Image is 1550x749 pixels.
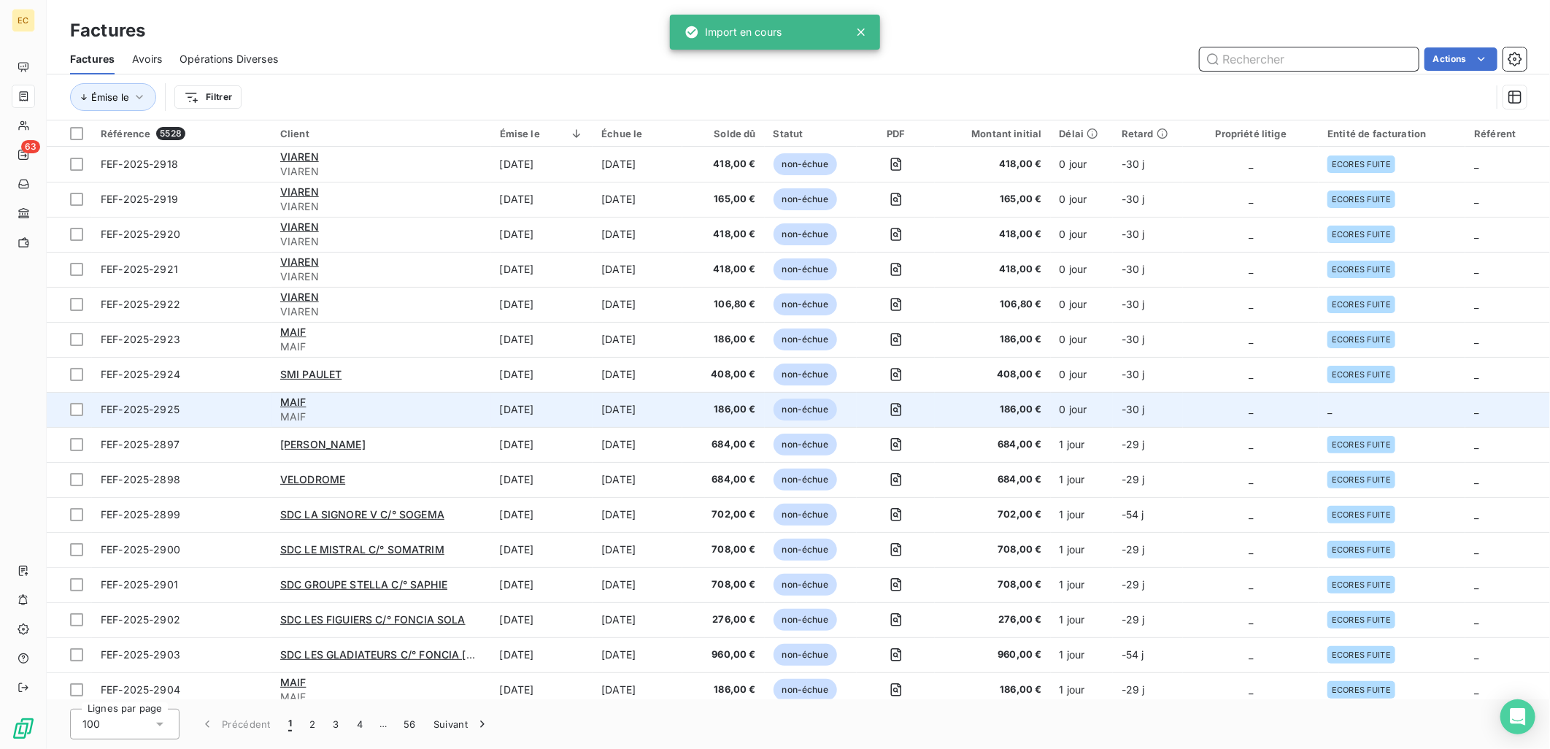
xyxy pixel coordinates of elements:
[1332,230,1391,239] span: ECORES FUITE
[593,287,682,322] td: [DATE]
[101,473,180,485] span: FEF-2025-2898
[1327,403,1332,415] span: _
[593,637,682,672] td: [DATE]
[774,364,837,385] span: non-échue
[156,127,185,140] span: 5528
[280,648,568,661] span: SDC LES GLADIATEURS C/° FONCIA [GEOGRAPHIC_DATA]
[774,258,837,280] span: non-échue
[1249,438,1253,450] span: _
[1122,298,1145,310] span: -30 j
[12,9,35,32] div: EC
[70,18,145,44] h3: Factures
[101,438,180,450] span: FEF-2025-2897
[593,497,682,532] td: [DATE]
[280,234,482,249] span: VIAREN
[944,648,1041,662] span: 960,00 €
[944,227,1041,242] span: 418,00 €
[1051,497,1113,532] td: 1 jour
[491,287,593,322] td: [DATE]
[685,19,782,45] div: Import en cours
[1332,545,1391,554] span: ECORES FUITE
[180,52,278,66] span: Opérations Diverses
[491,637,593,672] td: [DATE]
[593,392,682,427] td: [DATE]
[1332,440,1391,449] span: ECORES FUITE
[944,683,1041,697] span: 186,00 €
[1500,699,1535,734] div: Open Intercom Messenger
[491,602,593,637] td: [DATE]
[1474,158,1478,170] span: _
[491,357,593,392] td: [DATE]
[1249,333,1253,345] span: _
[280,508,444,521] span: SDC LA SIGNORE V C/° SOGEMA
[280,304,482,319] span: VIAREN
[1122,333,1145,345] span: -30 j
[1122,368,1145,380] span: -30 j
[774,609,837,631] span: non-échue
[101,158,178,170] span: FEF-2025-2918
[593,567,682,602] td: [DATE]
[280,339,482,354] span: MAIF
[101,683,180,696] span: FEF-2025-2904
[70,83,156,111] button: Émise le
[593,532,682,567] td: [DATE]
[1249,473,1253,485] span: _
[280,690,482,704] span: MAIF
[280,128,482,139] div: Client
[1051,567,1113,602] td: 1 jour
[1474,298,1478,310] span: _
[1249,298,1253,310] span: _
[1474,128,1541,139] div: Référent
[774,469,837,491] span: non-échue
[1474,613,1478,626] span: _
[691,437,756,452] span: 684,00 €
[593,147,682,182] td: [DATE]
[1122,578,1145,591] span: -29 j
[1332,195,1391,204] span: ECORES FUITE
[500,128,585,139] div: Émise le
[774,128,849,139] div: Statut
[1051,462,1113,497] td: 1 jour
[491,182,593,217] td: [DATE]
[1474,438,1478,450] span: _
[348,709,371,740] button: 4
[395,709,425,740] button: 56
[691,683,756,697] span: 186,00 €
[101,368,180,380] span: FEF-2025-2924
[1474,508,1478,521] span: _
[774,574,837,596] span: non-échue
[1122,438,1145,450] span: -29 j
[1474,403,1478,415] span: _
[279,709,301,740] button: 1
[691,472,756,487] span: 684,00 €
[288,717,292,731] span: 1
[12,717,35,740] img: Logo LeanPay
[691,612,756,627] span: 276,00 €
[691,507,756,522] span: 702,00 €
[325,709,348,740] button: 3
[774,644,837,666] span: non-échue
[1051,602,1113,637] td: 1 jour
[1249,158,1253,170] span: _
[1051,217,1113,252] td: 0 jour
[101,613,180,626] span: FEF-2025-2902
[491,497,593,532] td: [DATE]
[491,672,593,707] td: [DATE]
[691,367,756,382] span: 408,00 €
[593,357,682,392] td: [DATE]
[1332,580,1391,589] span: ECORES FUITE
[774,434,837,456] span: non-échue
[101,128,150,139] span: Référence
[865,128,926,139] div: PDF
[691,262,756,277] span: 418,00 €
[491,567,593,602] td: [DATE]
[944,192,1041,207] span: 165,00 €
[301,709,324,740] button: 2
[944,332,1041,347] span: 186,00 €
[691,332,756,347] span: 186,00 €
[593,182,682,217] td: [DATE]
[1249,403,1253,415] span: _
[691,577,756,592] span: 708,00 €
[944,367,1041,382] span: 408,00 €
[944,262,1041,277] span: 418,00 €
